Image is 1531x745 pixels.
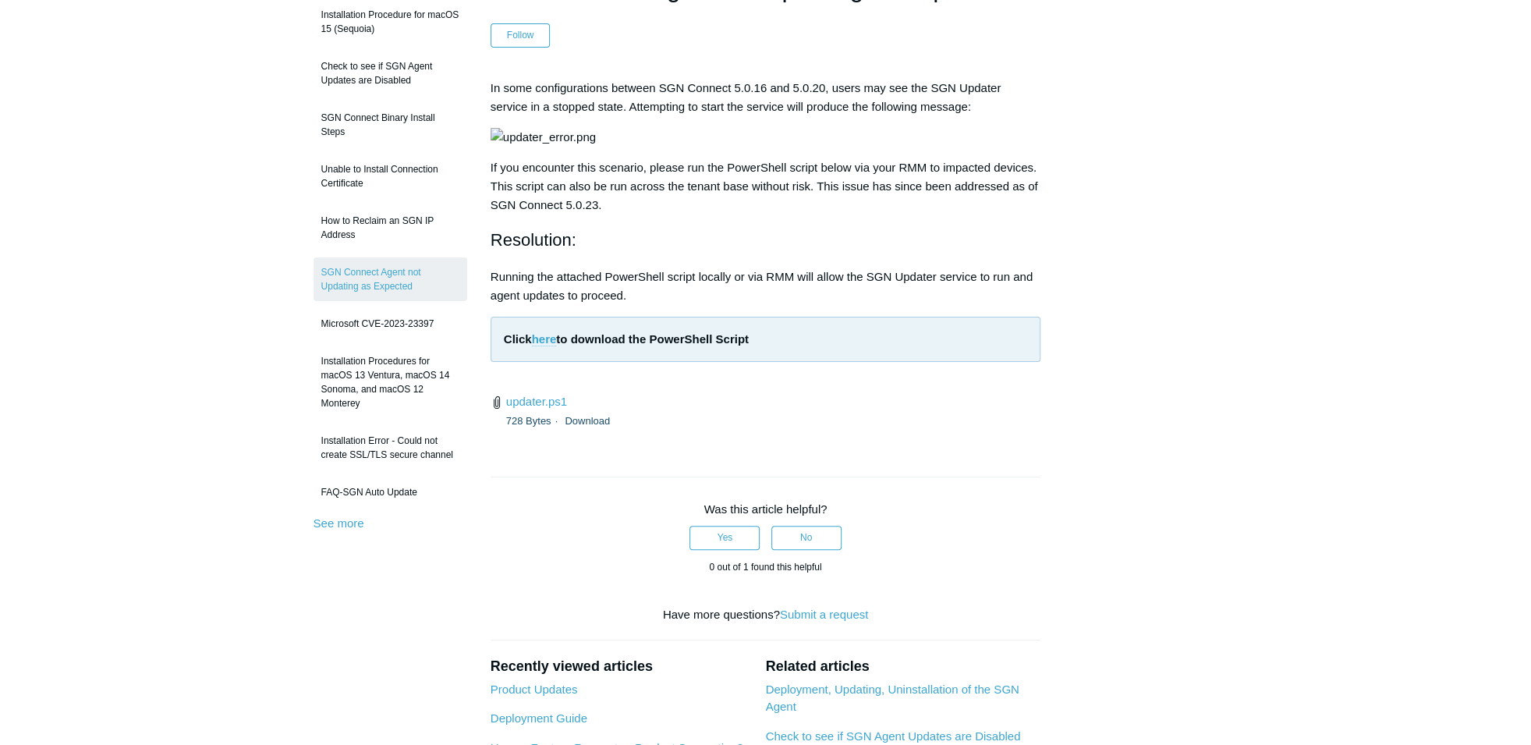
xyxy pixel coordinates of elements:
a: SGN Connect Agent not Updating as Expected [314,257,467,301]
a: Installation Procedures for macOS 13 Ventura, macOS 14 Sonoma, and macOS 12 Monterey [314,346,467,418]
a: SGN Connect Binary Install Steps [314,103,467,147]
a: Installation Error - Could not create SSL/TLS secure channel [314,426,467,470]
a: Download [565,415,610,427]
a: See more [314,516,364,530]
p: If you encounter this scenario, please run the PowerShell script below via your RMM to impacted d... [491,158,1041,215]
h2: Recently viewed articles [491,656,750,677]
span: 0 out of 1 found this helpful [709,562,821,573]
a: FAQ-SGN Auto Update [314,477,467,507]
a: Check to see if SGN Agent Updates are Disabled [314,51,467,95]
a: How to Reclaim an SGN IP Address [314,206,467,250]
strong: Click to download the PowerShell Script [504,332,749,346]
button: Follow Article [491,23,551,47]
a: updater.ps1 [506,395,567,408]
a: Product Updates [491,683,578,696]
p: Running the attached PowerShell script locally or via RMM will allow the SGN Updater service to r... [491,268,1041,305]
img: updater_error.png [491,128,596,147]
a: Microsoft CVE-2023-23397 [314,309,467,339]
p: In some configurations between SGN Connect 5.0.16 and 5.0.20, users may see the SGN Updater servi... [491,79,1041,116]
span: Was this article helpful? [704,502,828,516]
a: Deployment Guide [491,711,587,725]
a: Submit a request [780,608,868,621]
h2: Resolution: [491,226,1041,254]
button: This article was not helpful [771,526,842,549]
a: Check to see if SGN Agent Updates are Disabled [765,729,1020,743]
div: Have more questions? [491,606,1041,624]
span: 728 Bytes [506,415,562,427]
button: This article was helpful [689,526,760,549]
h2: Related articles [765,656,1040,677]
a: here [532,332,557,346]
a: Unable to Install Connection Certificate [314,154,467,198]
a: Deployment, Updating, Uninstallation of the SGN Agent [765,683,1019,714]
